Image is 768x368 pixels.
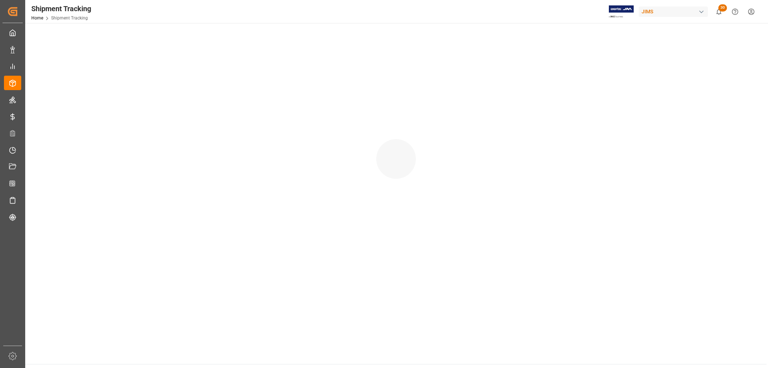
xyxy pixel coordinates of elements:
img: Exertis%20JAM%20-%20Email%20Logo.jpg_1722504956.jpg [609,5,634,18]
div: Shipment Tracking [31,3,91,14]
span: 30 [718,4,727,12]
button: Help Center [727,4,743,20]
button: JIMS [639,5,711,18]
button: show 30 new notifications [711,4,727,20]
div: JIMS [639,6,708,17]
a: Home [31,15,43,21]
